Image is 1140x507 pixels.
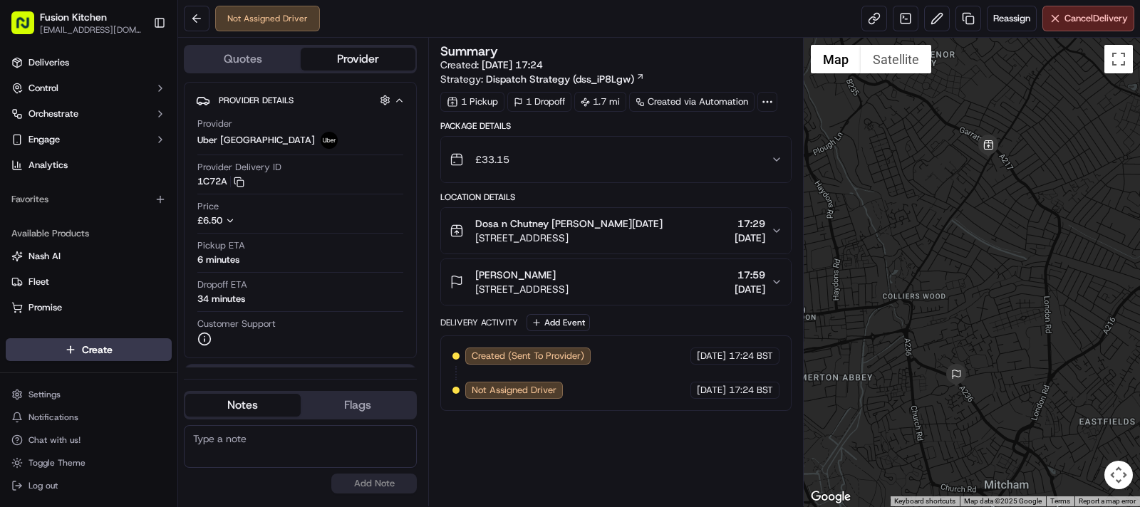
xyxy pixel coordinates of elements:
[197,254,239,266] div: 6 minutes
[440,192,792,203] div: Location Details
[6,430,172,450] button: Chat with us!
[6,128,172,151] button: Engage
[40,10,107,24] span: Fusion Kitchen
[507,92,571,112] div: 1 Dropoff
[118,220,123,231] span: •
[82,343,113,357] span: Create
[64,150,196,161] div: We're available if you need us!
[697,384,726,397] span: [DATE]
[440,120,792,132] div: Package Details
[135,318,229,332] span: API Documentation
[1079,497,1136,505] a: Report a map error
[197,239,245,252] span: Pickup ETA
[185,394,301,417] button: Notes
[30,135,56,161] img: 1732323095091-59ea418b-cfe3-43c8-9ae0-d0d06d6fd42c
[28,56,69,69] span: Deliveries
[126,258,155,270] span: [DATE]
[120,319,132,330] div: 💻
[197,175,244,188] button: 1C72A
[28,250,61,263] span: Nash AI
[28,159,68,172] span: Analytics
[735,216,765,231] span: 17:29
[221,182,259,199] button: See all
[482,58,543,71] span: [DATE] 17:24
[440,45,498,58] h3: Summary
[6,296,172,319] button: Promise
[697,350,726,362] span: [DATE]
[6,6,147,40] button: Fusion Kitchen[EMAIL_ADDRESS][DOMAIN_NAME]
[197,117,232,130] span: Provider
[735,268,765,282] span: 17:59
[729,384,773,397] span: 17:24 BST
[486,72,645,86] a: Dispatch Strategy (dss_iP8Lgw)
[735,282,765,296] span: [DATE]
[64,135,234,150] div: Start new chat
[37,91,256,106] input: Got a question? Start typing here...
[11,250,166,263] a: Nash AI
[28,412,78,423] span: Notifications
[197,161,281,174] span: Provider Delivery ID
[574,92,626,112] div: 1.7 mi
[807,488,854,506] a: Open this area in Google Maps (opens a new window)
[807,488,854,506] img: Google
[14,207,37,229] img: Liam S.
[28,276,49,288] span: Fleet
[440,58,543,72] span: Created:
[1042,6,1134,31] button: CancelDelivery
[14,245,37,268] img: Masood Aslam
[475,152,509,167] span: £33.15
[6,103,172,125] button: Orchestrate
[440,92,504,112] div: 1 Pickup
[28,318,109,332] span: Knowledge Base
[115,312,234,338] a: 💻API Documentation
[6,407,172,427] button: Notifications
[14,14,43,42] img: Nash
[475,216,663,231] span: Dosa n Chutney [PERSON_NAME][DATE]
[527,314,590,331] button: Add Event
[28,480,58,491] span: Log out
[197,278,247,291] span: Dropoff ETA
[6,222,172,245] div: Available Products
[6,51,172,74] a: Deliveries
[472,350,584,362] span: Created (Sent To Provider)
[475,268,556,282] span: [PERSON_NAME]
[735,231,765,245] span: [DATE]
[440,72,645,86] div: Strategy:
[6,77,172,100] button: Control
[301,48,416,70] button: Provider
[11,276,166,288] a: Fleet
[11,301,166,314] a: Promise
[9,312,115,338] a: 📗Knowledge Base
[441,137,791,182] button: £33.15
[475,282,569,296] span: [STREET_ADDRESS]
[993,12,1030,25] span: Reassign
[28,82,58,95] span: Control
[196,88,405,112] button: Provider Details
[1104,45,1133,73] button: Toggle fullscreen view
[1064,12,1128,25] span: Cancel Delivery
[6,271,172,293] button: Fleet
[185,48,301,70] button: Quotes
[1050,497,1070,505] a: Terms (opens in new tab)
[6,245,172,268] button: Nash AI
[28,259,40,271] img: 1736555255976-a54dd68f-1ca7-489b-9aae-adbdc363a1c4
[197,200,219,213] span: Price
[28,434,81,446] span: Chat with us!
[301,394,416,417] button: Flags
[40,24,142,36] button: [EMAIL_ADDRESS][DOMAIN_NAME]
[987,6,1037,31] button: Reassign
[6,154,172,177] a: Analytics
[44,258,115,270] span: [PERSON_NAME]
[14,184,95,196] div: Past conversations
[440,317,518,328] div: Delivery Activity
[629,92,755,112] a: Created via Automation
[441,259,791,305] button: [PERSON_NAME][STREET_ADDRESS]17:59[DATE]
[219,95,294,106] span: Provider Details
[861,45,931,73] button: Show satellite imagery
[28,221,40,232] img: 1736555255976-a54dd68f-1ca7-489b-9aae-adbdc363a1c4
[6,476,172,496] button: Log out
[142,352,172,363] span: Pylon
[486,72,634,86] span: Dispatch Strategy (dss_iP8Lgw)
[197,134,315,147] span: Uber [GEOGRAPHIC_DATA]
